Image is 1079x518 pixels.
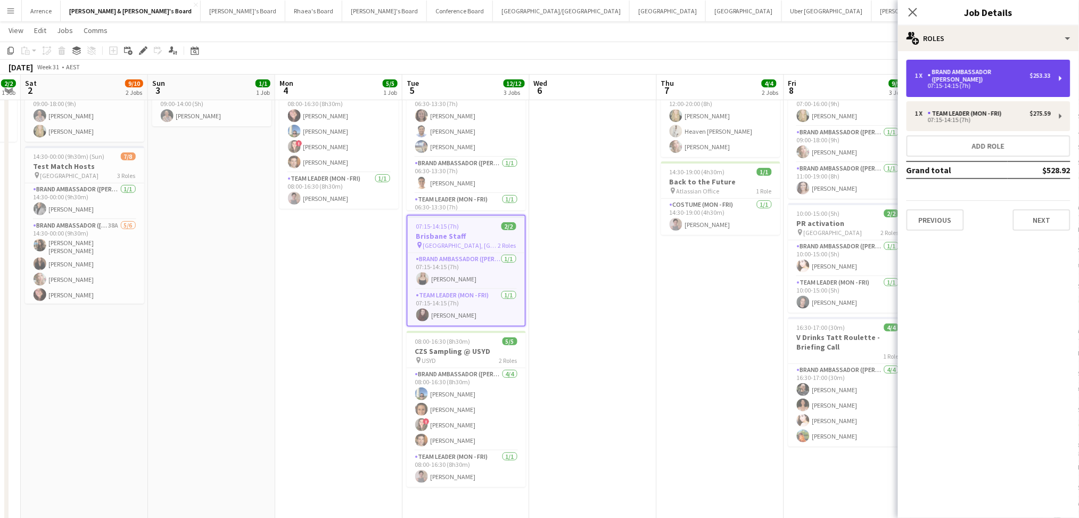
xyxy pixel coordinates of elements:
[1030,110,1051,117] div: $275.59
[342,1,427,21] button: [PERSON_NAME]'s Board
[706,1,782,21] button: [GEOGRAPHIC_DATA]
[898,26,1079,51] div: Roles
[928,68,1030,83] div: Brand Ambassador ([PERSON_NAME])
[61,1,201,21] button: [PERSON_NAME] & [PERSON_NAME]'s Board
[35,63,62,71] span: Week 31
[427,1,493,21] button: Conference Board
[493,1,630,21] button: [GEOGRAPHIC_DATA]/[GEOGRAPHIC_DATA]
[907,161,1008,179] td: Grand total
[30,23,51,37] a: Edit
[4,23,28,37] a: View
[407,451,526,487] app-card-role: Team Leader (Mon - Fri)1/108:00-16:30 (8h30m)[PERSON_NAME]
[9,26,23,35] span: View
[907,135,1070,157] button: Add role
[898,5,1079,19] h3: Job Details
[915,72,928,79] div: 1 x
[79,23,112,37] a: Comms
[872,1,1008,21] button: [PERSON_NAME] & [PERSON_NAME]'s Board
[1013,209,1070,231] button: Next
[57,26,73,35] span: Jobs
[34,26,46,35] span: Edit
[201,1,285,21] button: [PERSON_NAME]'s Board
[84,26,108,35] span: Comms
[285,1,342,21] button: Rhaea's Board
[22,1,61,21] button: Arrence
[66,63,80,71] div: AEST
[9,62,33,72] div: [DATE]
[1030,72,1051,79] div: $253.33
[53,23,77,37] a: Jobs
[1008,161,1070,179] td: $528.92
[915,110,928,117] div: 1 x
[782,1,872,21] button: Uber [GEOGRAPHIC_DATA]
[630,1,706,21] button: [GEOGRAPHIC_DATA]
[915,83,1051,88] div: 07:15-14:15 (7h)
[907,209,964,231] button: Previous
[928,110,1006,117] div: Team Leader (Mon - Fri)
[915,117,1051,123] div: 07:15-14:15 (7h)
